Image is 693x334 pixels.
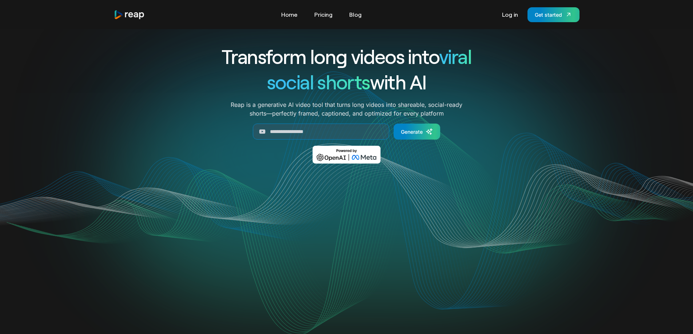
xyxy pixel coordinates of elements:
[195,124,498,140] form: Generate Form
[535,11,562,19] div: Get started
[346,9,365,20] a: Blog
[439,44,471,68] span: viral
[195,69,498,94] h1: with AI
[195,44,498,69] h1: Transform long videos into
[114,10,145,20] img: reap logo
[231,100,462,118] p: Reap is a generative AI video tool that turns long videos into shareable, social-ready shorts—per...
[200,174,493,321] video: Your browser does not support the video tag.
[311,9,336,20] a: Pricing
[278,9,301,20] a: Home
[394,124,440,140] a: Generate
[312,146,381,164] img: Powered by OpenAI & Meta
[401,128,423,136] div: Generate
[498,9,522,20] a: Log in
[267,70,370,93] span: social shorts
[527,7,580,22] a: Get started
[114,10,145,20] a: home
